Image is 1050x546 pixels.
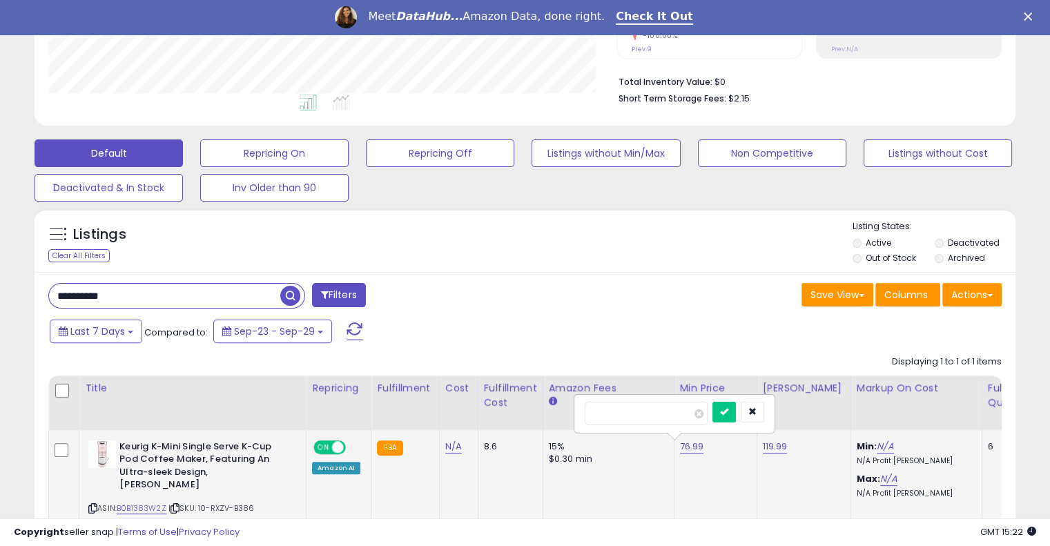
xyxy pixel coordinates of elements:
a: 119.99 [763,440,788,454]
li: $0 [619,72,991,89]
span: 2025-10-7 15:22 GMT [980,525,1036,538]
button: Save View [801,283,873,306]
div: seller snap | | [14,526,240,539]
button: Repricing On [200,139,349,167]
button: Listings without Min/Max [532,139,680,167]
button: Last 7 Days [50,320,142,343]
small: Amazon Fees. [549,396,557,408]
span: Columns [884,288,928,302]
a: N/A [877,440,893,454]
label: Active [866,237,891,248]
button: Repricing Off [366,139,514,167]
div: Repricing [312,381,365,396]
div: Displaying 1 to 1 of 1 items [892,355,1002,369]
div: Fulfillment Cost [484,381,537,410]
div: Amazon Fees [549,381,668,396]
button: Default [35,139,183,167]
p: N/A Profit [PERSON_NAME] [857,489,971,498]
div: Min Price [680,381,751,396]
a: B0B1383W2Z [117,503,166,514]
i: DataHub... [396,10,463,23]
span: Sep-23 - Sep-29 [234,324,315,338]
span: $2.15 [728,92,750,105]
strong: Copyright [14,525,64,538]
button: Filters [312,283,366,307]
img: 31CV337c5yL._SL40_.jpg [88,440,116,468]
div: Cost [445,381,472,396]
button: Non Competitive [698,139,846,167]
div: Fulfillable Quantity [988,381,1036,410]
b: Keurig K-Mini Single Serve K-Cup Pod Coffee Maker, Featuring An Ultra-sleek Design, [PERSON_NAME] [119,440,287,495]
small: -100.00% [638,30,677,41]
b: Max: [857,472,881,485]
small: Prev: N/A [831,45,858,53]
span: OFF [344,441,366,453]
button: Listings without Cost [864,139,1012,167]
b: Min: [857,440,877,453]
label: Deactivated [947,237,999,248]
div: Amazon AI [312,462,360,474]
button: Inv Older than 90 [200,174,349,202]
div: Markup on Cost [857,381,976,396]
div: [PERSON_NAME] [763,381,845,396]
b: Total Inventory Value: [619,76,712,88]
div: Meet Amazon Data, done right. [368,10,605,23]
button: Actions [942,283,1002,306]
a: Privacy Policy [179,525,240,538]
a: Terms of Use [118,525,177,538]
a: 76.99 [680,440,704,454]
div: Clear All Filters [48,249,110,262]
small: FBA [377,440,402,456]
span: Last 7 Days [70,324,125,338]
div: Title [85,381,300,396]
div: Fulfillment [377,381,433,396]
label: Archived [947,252,984,264]
div: $0.30 min [549,453,663,465]
div: Close [1024,12,1038,21]
span: | SKU: 10-RXZV-B386 [168,503,254,514]
small: Prev: 9 [632,45,652,53]
div: 6 [988,440,1031,453]
h5: Listings [73,225,126,244]
span: ON [315,441,332,453]
a: N/A [880,472,897,486]
a: N/A [445,440,462,454]
p: Listing States: [853,220,1015,233]
div: 8.6 [484,440,532,453]
label: Out of Stock [866,252,916,264]
p: N/A Profit [PERSON_NAME] [857,456,971,466]
div: 15% [549,440,663,453]
b: Short Term Storage Fees: [619,92,726,104]
button: Deactivated & In Stock [35,174,183,202]
th: The percentage added to the cost of goods (COGS) that forms the calculator for Min & Max prices. [850,376,982,430]
button: Sep-23 - Sep-29 [213,320,332,343]
span: Compared to: [144,326,208,339]
img: Profile image for Georgie [335,6,357,28]
a: Check It Out [616,10,693,25]
button: Columns [875,283,940,306]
